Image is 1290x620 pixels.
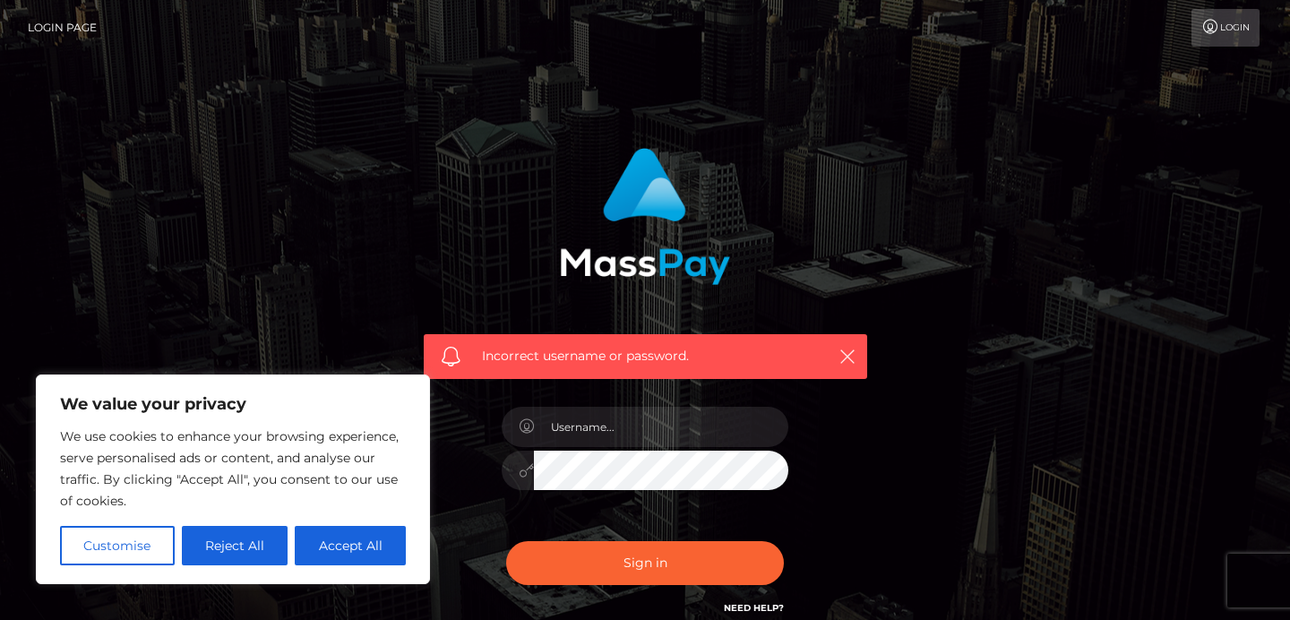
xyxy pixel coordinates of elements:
button: Reject All [182,526,288,565]
button: Accept All [295,526,406,565]
a: Login [1191,9,1260,47]
p: We value your privacy [60,393,406,415]
a: Login Page [28,9,97,47]
p: We use cookies to enhance your browsing experience, serve personalised ads or content, and analys... [60,426,406,512]
button: Sign in [506,541,784,585]
span: Incorrect username or password. [482,347,809,366]
img: MassPay Login [560,148,730,285]
button: Customise [60,526,175,565]
a: Need Help? [724,602,784,614]
input: Username... [534,407,788,447]
div: We value your privacy [36,375,430,584]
